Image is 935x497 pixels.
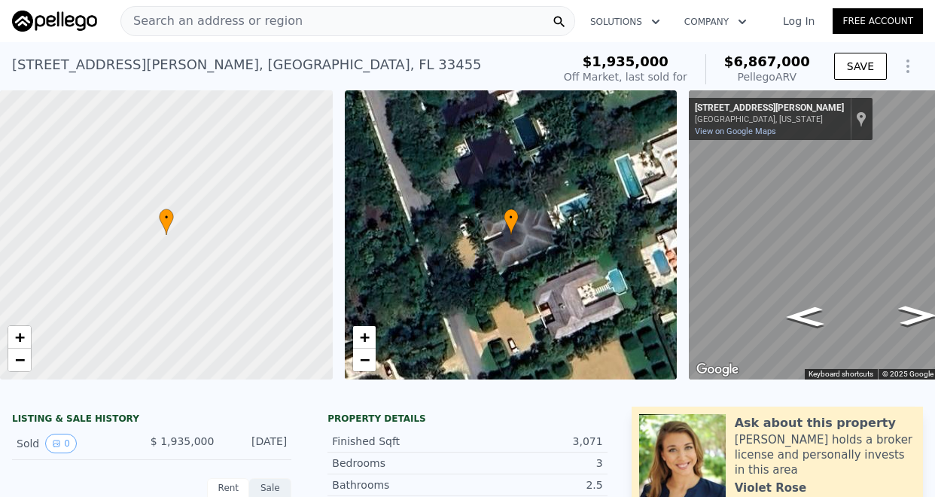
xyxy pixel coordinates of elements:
[8,349,31,371] a: Zoom out
[564,69,687,84] div: Off Market, last sold for
[159,211,174,224] span: •
[504,209,519,235] div: •
[695,114,844,124] div: [GEOGRAPHIC_DATA], [US_STATE]
[45,434,77,453] button: View historical data
[151,435,215,447] span: $ 1,935,000
[353,326,376,349] a: Zoom in
[504,211,519,224] span: •
[695,127,776,136] a: View on Google Maps
[12,54,482,75] div: [STREET_ADDRESS][PERSON_NAME] , [GEOGRAPHIC_DATA] , FL 33455
[735,414,896,432] div: Ask about this property
[769,302,840,331] path: Go North, Gomez Rd
[159,209,174,235] div: •
[724,53,810,69] span: $6,867,000
[332,434,467,449] div: Finished Sqft
[693,360,742,380] img: Google
[467,456,603,471] div: 3
[833,8,923,34] a: Free Account
[332,456,467,471] div: Bedrooms
[12,413,291,428] div: LISTING & SALE HISTORY
[8,326,31,349] a: Zoom in
[332,477,467,492] div: Bathrooms
[672,8,759,35] button: Company
[809,369,873,380] button: Keyboard shortcuts
[724,69,810,84] div: Pellego ARV
[578,8,672,35] button: Solutions
[359,328,369,346] span: +
[467,434,603,449] div: 3,071
[15,350,25,369] span: −
[693,360,742,380] a: Open this area in Google Maps (opens a new window)
[467,477,603,492] div: 2.5
[327,413,607,425] div: Property details
[583,53,669,69] span: $1,935,000
[834,53,887,80] button: SAVE
[359,350,369,369] span: −
[226,434,287,453] div: [DATE]
[12,11,97,32] img: Pellego
[695,102,844,114] div: [STREET_ADDRESS][PERSON_NAME]
[856,111,866,127] a: Show location on map
[121,12,303,30] span: Search an address or region
[735,480,806,495] div: Violet Rose
[17,434,139,453] div: Sold
[765,14,833,29] a: Log In
[353,349,376,371] a: Zoom out
[735,432,915,477] div: [PERSON_NAME] holds a broker license and personally invests in this area
[882,370,933,378] span: © 2025 Google
[15,328,25,346] span: +
[893,51,923,81] button: Show Options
